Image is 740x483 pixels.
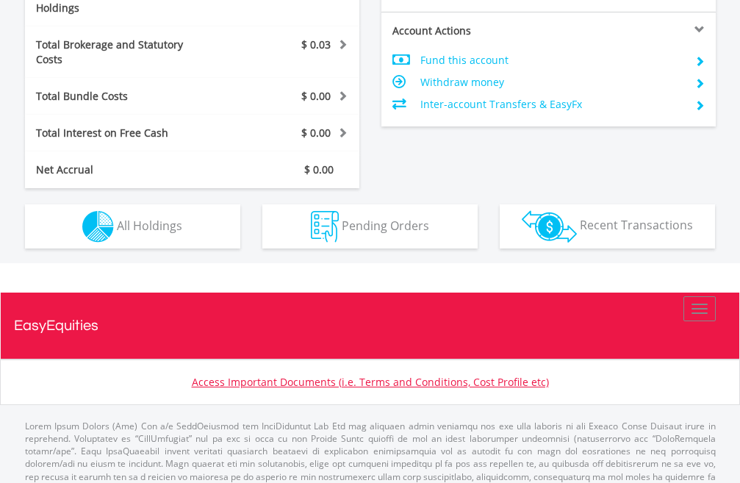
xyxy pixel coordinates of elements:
a: EasyEquities [14,293,727,359]
button: Pending Orders [262,204,478,248]
div: Total Bundle Costs [25,89,220,104]
span: $ 0.00 [301,126,331,140]
img: holdings-wht.png [82,211,114,243]
div: Total Interest on Free Cash [25,126,220,140]
span: Recent Transactions [580,217,693,233]
img: transactions-zar-wht.png [522,210,577,243]
td: Fund this account [420,49,688,71]
div: Total Brokerage and Statutory Costs [25,37,220,67]
div: Account Actions [381,24,549,38]
button: All Holdings [25,204,240,248]
span: All Holdings [117,217,182,233]
img: pending_instructions-wht.png [311,211,339,243]
span: $ 0.00 [301,89,331,103]
span: $ 0.03 [301,37,331,51]
a: Access Important Documents (i.e. Terms and Conditions, Cost Profile etc) [192,375,549,389]
div: Net Accrual [25,162,220,177]
button: Recent Transactions [500,204,715,248]
span: $ 0.00 [304,162,334,176]
span: Pending Orders [342,217,429,233]
td: Withdraw money [420,71,688,93]
td: Inter-account Transfers & EasyFx [420,93,688,115]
